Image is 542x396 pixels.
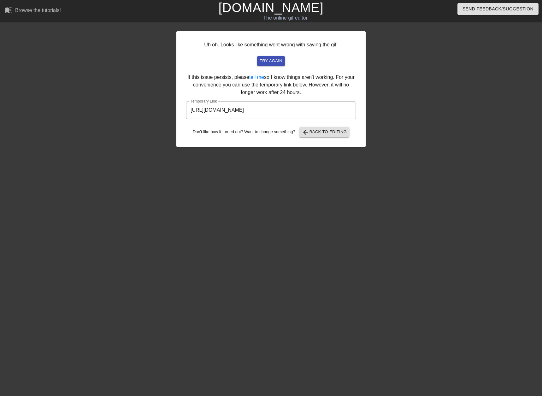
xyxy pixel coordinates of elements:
button: try again [257,56,285,66]
div: Don't like how it turned out? Want to change something? [186,127,356,137]
button: Back to Editing [299,127,350,137]
span: menu_book [5,6,13,14]
div: Uh oh. Looks like something went wrong with saving the gif. If this issue persists, please so I k... [176,31,366,147]
input: bare [186,101,356,119]
span: try again [260,57,282,65]
span: Back to Editing [302,128,347,136]
span: arrow_back [302,128,309,136]
div: Browse the tutorials! [15,8,61,13]
span: Send Feedback/Suggestion [462,5,533,13]
div: The online gif editor [184,14,387,22]
button: Send Feedback/Suggestion [457,3,539,15]
a: Browse the tutorials! [5,6,61,16]
a: [DOMAIN_NAME] [218,1,323,15]
a: tell me [249,74,264,80]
